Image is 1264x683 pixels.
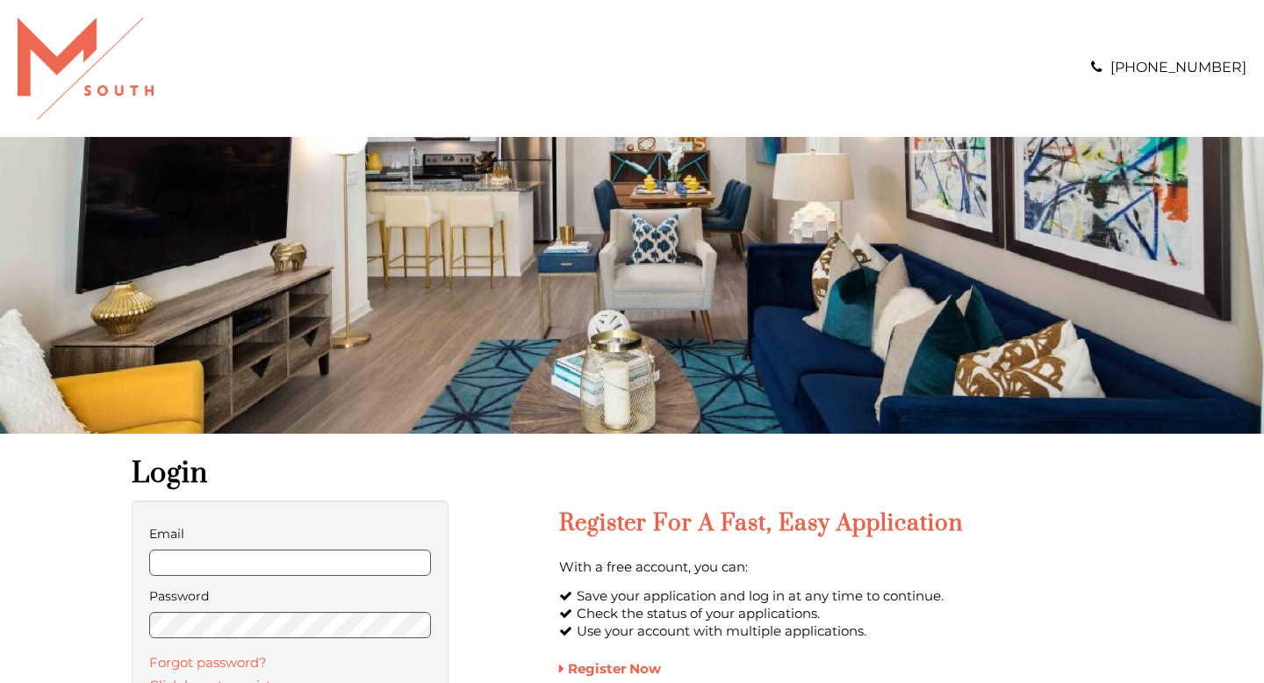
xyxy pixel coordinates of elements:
[18,18,154,119] img: A graphic with a red M and the word SOUTH.
[149,522,431,545] label: Email
[559,556,1132,579] p: With a free account, you can:
[149,550,431,576] input: email
[559,587,1132,605] li: Save your application and log in at any time to continue.
[559,660,661,677] a: Register Now
[559,509,1132,538] h2: Register for a Fast, Easy Application
[149,654,267,671] a: Forgot password?
[132,456,1132,492] h1: Login
[1110,59,1246,75] a: [PHONE_NUMBER]
[149,585,431,608] label: Password
[18,59,154,75] a: Logo
[149,612,431,638] input: password
[559,622,1132,640] li: Use your account with multiple applications.
[559,605,1132,622] li: Check the status of your applications.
